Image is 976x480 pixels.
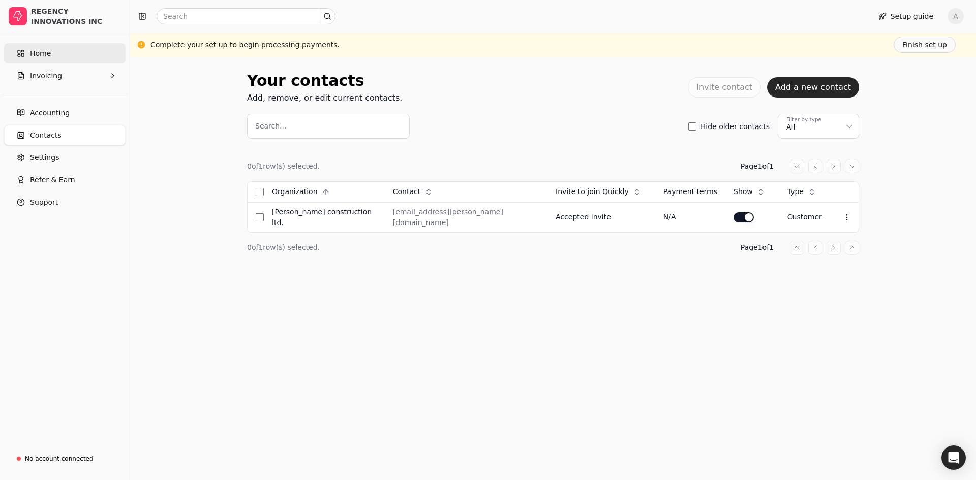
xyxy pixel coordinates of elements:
span: Contact [393,186,420,197]
span: Invite to join Quickly [556,186,629,197]
span: Settings [30,152,59,163]
button: Show [734,184,771,200]
button: Refer & Earn [4,170,126,190]
div: Open Intercom Messenger [941,445,966,470]
span: Type [787,186,804,197]
button: Invite to join Quickly [556,184,647,200]
a: Settings [4,147,126,168]
a: Contacts [4,125,126,145]
a: Accounting [4,103,126,123]
div: 0 of 1 row(s) selected. [247,161,320,172]
div: Filter by type [786,116,821,124]
button: Setup guide [870,8,941,24]
input: Search [157,8,335,24]
label: Search... [255,121,286,132]
div: N/A [663,212,717,222]
div: Accepted invite [556,212,647,222]
div: No account connected [25,454,94,463]
div: REGENCY INNOVATIONS INC [31,6,121,26]
a: Home [4,43,126,63]
span: Show [734,186,753,197]
span: Invoicing [30,71,62,81]
button: Invoicing [4,66,126,86]
div: Page 1 of 1 [741,161,774,172]
span: Home [30,48,51,59]
a: No account connected [4,450,126,468]
button: Organization [272,184,336,200]
div: Payment terms [663,186,717,197]
div: [PERSON_NAME] Construction Ltd. [272,207,377,228]
div: 0 of 1 row(s) selected. [247,242,320,253]
div: Page 1 of 1 [741,242,774,253]
button: Contact [393,184,439,200]
span: Contacts [30,130,62,141]
div: [EMAIL_ADDRESS][PERSON_NAME][DOMAIN_NAME] [393,207,539,228]
div: customer [787,212,822,222]
button: Support [4,192,126,212]
span: Accounting [30,108,70,118]
span: Organization [272,186,318,197]
div: Your contacts [247,69,402,92]
button: Type [787,184,822,200]
button: A [948,8,964,24]
div: Add, remove, or edit current contacts. [247,92,402,104]
button: Select row [256,213,264,221]
label: Hide older contacts [700,123,770,130]
span: Refer & Earn [30,175,75,185]
button: Add a new contact [767,77,859,98]
div: Complete your set up to begin processing payments. [150,40,340,50]
span: Support [30,197,58,208]
button: Select all [256,188,264,196]
button: Finish set up [894,37,956,53]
